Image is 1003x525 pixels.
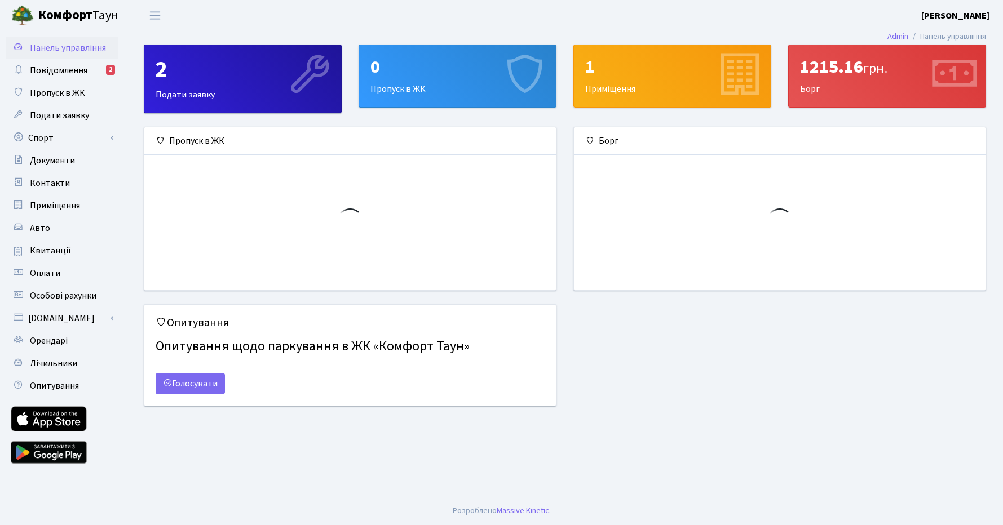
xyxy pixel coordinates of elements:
[30,380,79,392] span: Опитування
[6,149,118,172] a: Документи
[359,45,556,107] div: Пропуск в ЖК
[6,239,118,262] a: Квитанції
[6,59,118,82] a: Повідомлення2
[6,172,118,194] a: Контакти
[30,87,85,99] span: Пропуск в ЖК
[6,330,118,352] a: Орендарі
[6,284,118,307] a: Особові рахунки
[6,194,118,217] a: Приміщення
[30,154,75,167] span: Документи
[6,37,118,59] a: Панель управління
[871,25,1003,48] nav: breadcrumb
[30,244,71,257] span: Квитанції
[30,290,96,302] span: Особові рахунки
[144,45,341,113] div: Подати заявку
[359,45,556,108] a: 0Пропуск в ЖК
[156,316,545,330] h5: Опитування
[921,10,989,22] b: [PERSON_NAME]
[6,352,118,375] a: Лічильники
[156,373,225,394] a: Голосувати
[38,6,92,24] b: Комфорт
[800,56,974,78] div: 1215.16
[6,104,118,127] a: Подати заявку
[30,177,70,189] span: Контакти
[6,127,118,149] a: Спорт
[6,262,118,284] a: Оплати
[908,30,986,43] li: Панель управління
[30,335,68,347] span: Орендарі
[106,65,115,75] div: 2
[144,127,556,155] div: Пропуск в ЖК
[30,42,106,54] span: Панель управління
[30,199,80,212] span: Приміщення
[887,30,908,42] a: Admin
[6,307,118,330] a: [DOMAIN_NAME]
[6,375,118,397] a: Опитування
[30,64,87,77] span: Повідомлення
[863,59,887,78] span: грн.
[6,217,118,239] a: Авто
[156,56,330,83] div: 2
[370,56,545,78] div: 0
[30,267,60,279] span: Оплати
[6,82,118,104] a: Пропуск в ЖК
[921,9,989,23] a: [PERSON_NAME]
[141,6,169,25] button: Переключити навігацію
[585,56,759,78] div: 1
[573,45,771,108] a: 1Приміщення
[156,334,545,359] h4: Опитування щодо паркування в ЖК «Комфорт Таун»
[497,505,549,517] a: Massive Kinetic
[574,127,986,155] div: Борг
[144,45,342,113] a: 2Подати заявку
[30,109,89,122] span: Подати заявку
[789,45,986,107] div: Борг
[30,222,50,234] span: Авто
[38,6,118,25] span: Таун
[11,5,34,27] img: logo.png
[30,357,77,370] span: Лічильники
[574,45,771,107] div: Приміщення
[453,505,551,517] div: .
[453,505,497,517] a: Розроблено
